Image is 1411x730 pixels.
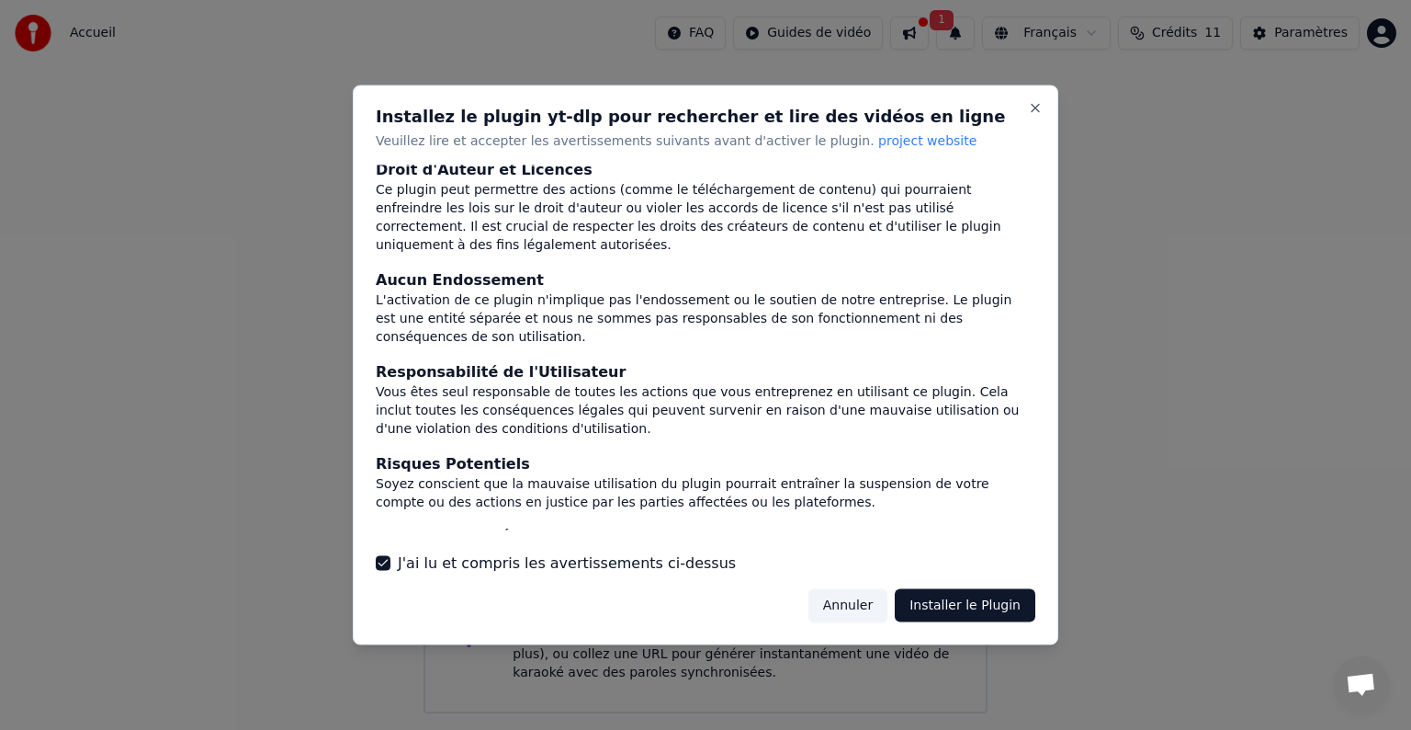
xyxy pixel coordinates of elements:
[376,158,1035,180] div: Droit d'Auteur et Licences
[376,180,1035,254] div: Ce plugin peut permettre des actions (comme le téléchargement de contenu) qui pourraient enfreind...
[376,474,1035,511] div: Soyez conscient que la mauvaise utilisation du plugin pourrait entraîner la suspension de votre c...
[376,360,1035,382] div: Responsabilité de l'Utilisateur
[398,552,736,574] label: J'ai lu et compris les avertissements ci-dessus
[376,382,1035,438] div: Vous êtes seul responsable de toutes les actions que vous entreprenez en utilisant ce plugin. Cel...
[376,108,1035,125] h2: Installez le plugin yt-dlp pour rechercher et lire des vidéos en ligne
[376,526,1035,548] div: Consentement Éclairé
[376,291,1035,346] div: L'activation de ce plugin n'implique pas l'endossement ou le soutien de notre entreprise. Le plug...
[878,133,976,148] span: project website
[376,132,1035,151] p: Veuillez lire et accepter les avertissements suivants avant d'activer le plugin.
[895,588,1035,622] button: Installer le Plugin
[376,452,1035,474] div: Risques Potentiels
[808,588,887,622] button: Annuler
[376,268,1035,291] div: Aucun Endossement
